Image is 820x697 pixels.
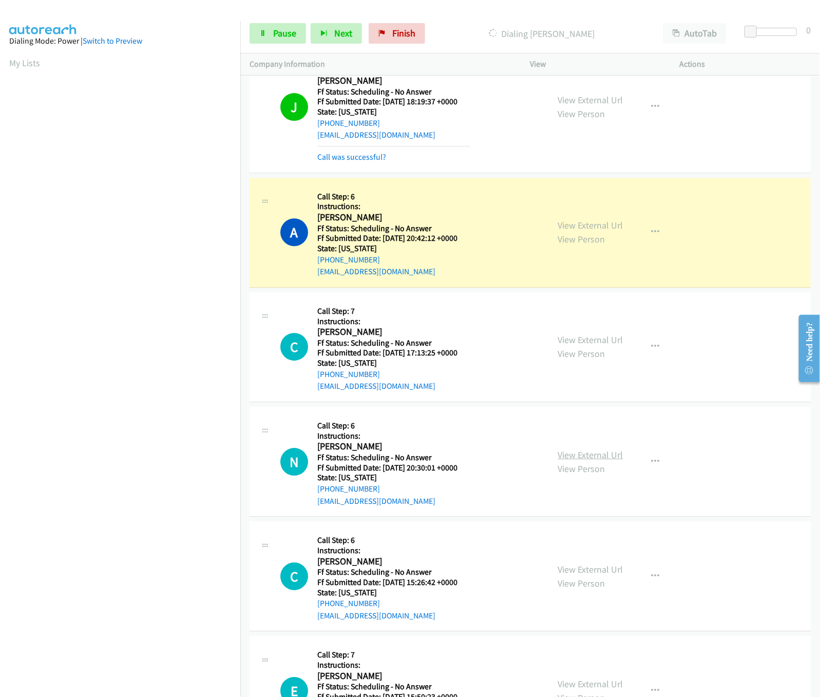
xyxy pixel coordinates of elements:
h5: Ff Submitted Date: [DATE] 17:13:25 +0000 [317,348,470,358]
span: Pause [273,27,296,39]
h5: Ff Status: Scheduling - No Answer [317,567,470,577]
a: View External Url [558,449,623,461]
a: [PHONE_NUMBER] [317,255,380,265]
p: Company Information [250,58,512,70]
a: View External Url [558,678,623,690]
a: [EMAIL_ADDRESS][DOMAIN_NAME] [317,496,435,506]
button: AutoTab [663,23,727,44]
a: [PHONE_NUMBER] [317,369,380,379]
h5: Ff Status: Scheduling - No Answer [317,682,470,692]
h5: Instructions: [317,545,470,556]
a: Finish [369,23,425,44]
h5: State: [US_STATE] [317,243,470,254]
a: View External Url [558,94,623,106]
h2: [PERSON_NAME] [317,326,470,338]
a: View Person [558,108,605,120]
h5: Ff Status: Scheduling - No Answer [317,223,470,234]
h5: Ff Submitted Date: [DATE] 18:19:37 +0000 [317,97,470,107]
h2: [PERSON_NAME] [317,75,470,87]
div: 0 [806,23,811,37]
h5: State: [US_STATE] [317,588,470,598]
a: [PHONE_NUMBER] [317,118,380,128]
h5: State: [US_STATE] [317,473,470,483]
h5: Ff Status: Scheduling - No Answer [317,87,470,97]
a: View Person [558,463,605,475]
a: View External Url [558,563,623,575]
h5: Ff Submitted Date: [DATE] 20:30:01 +0000 [317,463,470,473]
iframe: Resource Center [791,308,820,389]
h1: C [280,333,308,361]
h1: A [280,218,308,246]
a: View Person [558,233,605,245]
h5: Ff Status: Scheduling - No Answer [317,338,470,348]
h5: State: [US_STATE] [317,358,470,368]
div: The call is yet to be attempted [280,333,308,361]
div: Delay between calls (in seconds) [750,28,797,36]
p: View [530,58,661,70]
h2: [PERSON_NAME] [317,212,470,223]
h5: Call Step: 6 [317,421,470,431]
h5: Instructions: [317,660,470,670]
div: The call is yet to be attempted [280,562,308,590]
a: [EMAIL_ADDRESS][DOMAIN_NAME] [317,381,435,391]
h5: State: [US_STATE] [317,107,470,117]
h2: [PERSON_NAME] [317,670,470,682]
a: [EMAIL_ADDRESS][DOMAIN_NAME] [317,130,435,140]
h5: Instructions: [317,316,470,327]
button: Next [311,23,362,44]
h5: Call Step: 6 [317,535,470,545]
h2: [PERSON_NAME] [317,441,470,453]
a: View Person [558,577,605,589]
h5: Call Step: 7 [317,306,470,316]
h2: [PERSON_NAME] [317,556,470,568]
h1: N [280,448,308,476]
h5: Call Step: 7 [317,650,470,660]
h5: Call Step: 6 [317,192,470,202]
a: View External Url [558,334,623,346]
a: [PHONE_NUMBER] [317,598,380,608]
h5: Instructions: [317,201,470,212]
a: Call was successful? [317,152,386,162]
h1: C [280,562,308,590]
iframe: Dialpad [9,79,240,567]
h5: Instructions: [317,431,470,441]
div: Dialing Mode: Power | [9,35,231,47]
span: Next [334,27,352,39]
a: View Person [558,348,605,360]
p: Dialing [PERSON_NAME] [439,27,644,41]
a: Pause [250,23,306,44]
div: The call is yet to be attempted [280,448,308,476]
a: My Lists [9,57,40,69]
a: View External Url [558,219,623,231]
h5: Ff Submitted Date: [DATE] 15:26:42 +0000 [317,577,470,588]
h5: Ff Status: Scheduling - No Answer [317,453,470,463]
a: Switch to Preview [83,36,142,46]
span: Finish [392,27,415,39]
p: Actions [680,58,811,70]
a: [PHONE_NUMBER] [317,484,380,494]
h5: Ff Submitted Date: [DATE] 20:42:12 +0000 [317,233,470,243]
a: [EMAIL_ADDRESS][DOMAIN_NAME] [317,267,435,276]
h1: J [280,93,308,121]
a: [EMAIL_ADDRESS][DOMAIN_NAME] [317,611,435,620]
